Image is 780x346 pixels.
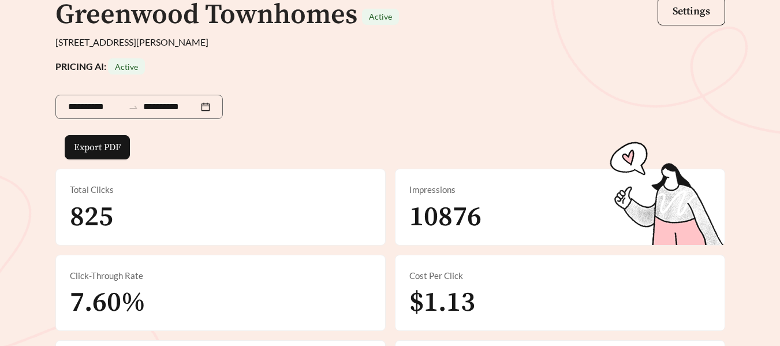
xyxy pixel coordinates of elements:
[115,62,138,72] span: Active
[128,102,139,113] span: swap-right
[409,285,475,320] span: $1.13
[70,200,113,235] span: 825
[70,183,371,196] div: Total Clicks
[70,269,371,282] div: Click-Through Rate
[673,5,710,18] span: Settings
[65,135,130,159] button: Export PDF
[409,200,482,235] span: 10876
[74,140,121,154] span: Export PDF
[55,61,145,72] strong: PRICING AI:
[128,102,139,112] span: to
[409,183,711,196] div: Impressions
[70,285,145,320] span: 7.60%
[409,269,711,282] div: Cost Per Click
[55,35,725,49] div: [STREET_ADDRESS][PERSON_NAME]
[369,12,392,21] span: Active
